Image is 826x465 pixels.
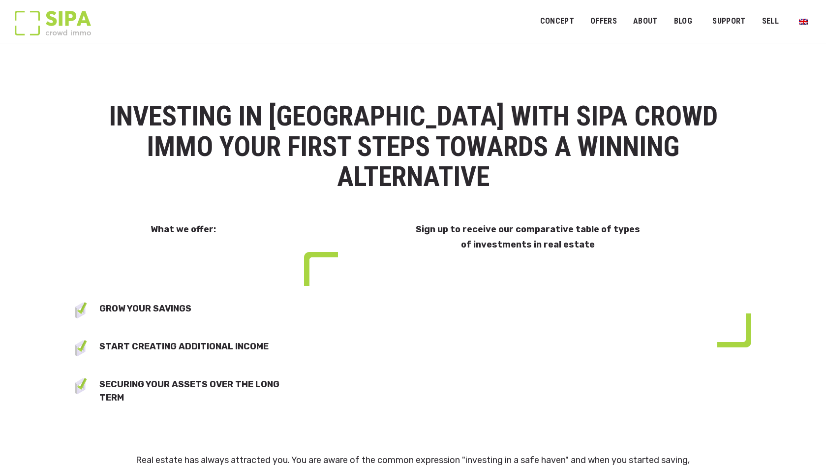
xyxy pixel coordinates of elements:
[99,302,293,315] li: Grow your savings
[15,11,91,35] img: Logo
[151,224,216,235] b: What we offer:
[304,252,338,286] img: Union
[799,19,808,25] img: English
[793,12,814,31] a: Switch to
[627,10,664,32] a: ABOUT
[668,10,699,32] a: Blog
[534,10,581,32] a: Concept
[706,10,752,32] a: Support
[540,9,811,33] nav: Primary menu
[416,224,640,250] b: Sign up to receive our comparative table of types of investments in real estate
[755,10,785,32] a: Sell
[99,378,293,404] li: Securing your assets over the long term
[717,313,751,347] img: Union (1)
[99,340,293,353] li: Start creating additional income
[584,10,623,32] a: OFFERS
[75,101,752,192] h1: Investing in [GEOGRAPHIC_DATA] with SIPA Crowd Immo Your first steps towards a winning alternative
